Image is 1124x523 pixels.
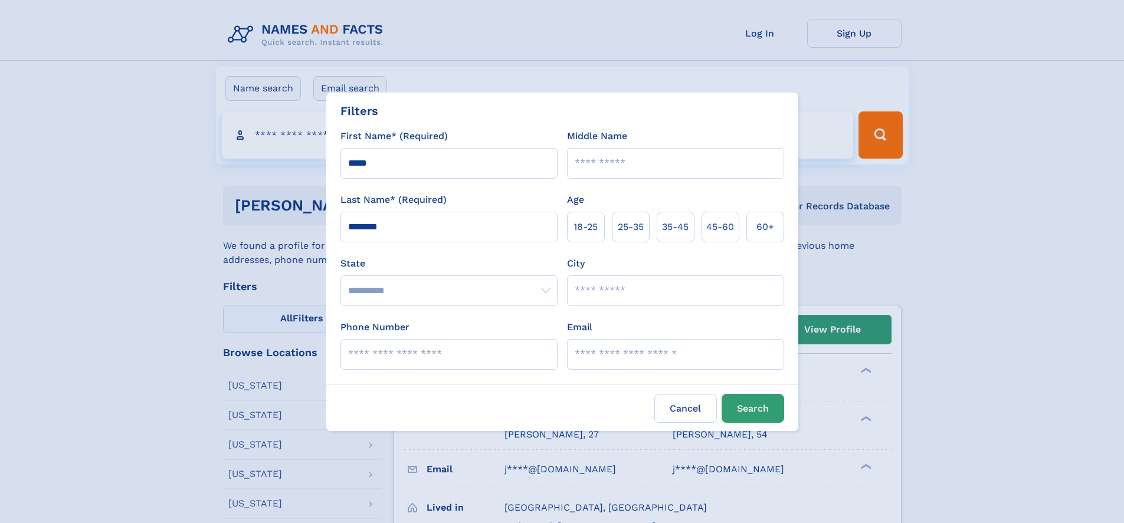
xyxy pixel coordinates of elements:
[574,220,598,234] span: 18‑25
[706,220,734,234] span: 45‑60
[756,220,774,234] span: 60+
[567,256,585,271] label: City
[654,394,717,423] label: Cancel
[340,102,378,120] div: Filters
[567,320,592,334] label: Email
[340,256,558,271] label: State
[340,320,409,334] label: Phone Number
[340,193,447,207] label: Last Name* (Required)
[722,394,784,423] button: Search
[567,129,627,143] label: Middle Name
[340,129,448,143] label: First Name* (Required)
[618,220,644,234] span: 25‑35
[662,220,689,234] span: 35‑45
[567,193,584,207] label: Age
